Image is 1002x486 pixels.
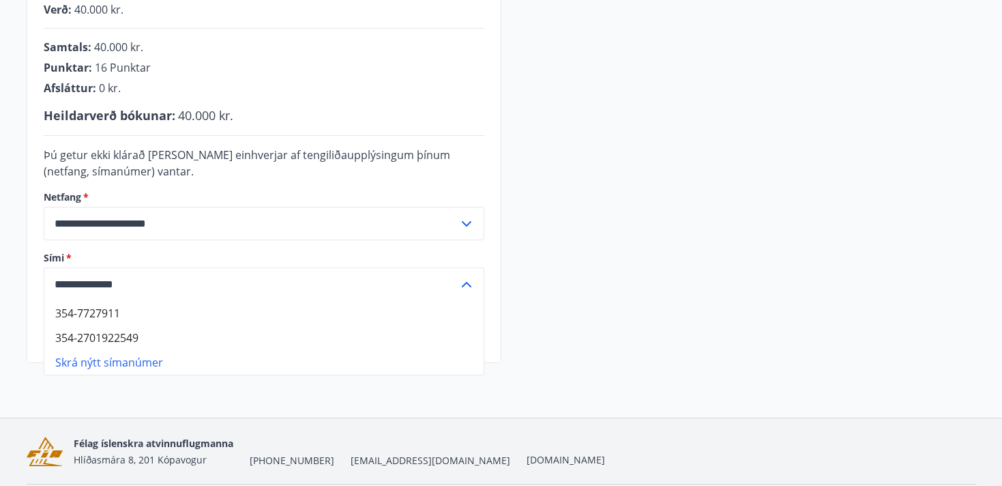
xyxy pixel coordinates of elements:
li: Skrá nýtt símanúmer [44,350,484,375]
a: [DOMAIN_NAME] [527,453,605,466]
span: 40.000 kr. [74,2,123,17]
span: Heildarverð bókunar : [44,107,175,124]
span: Þú getur ekki klárað [PERSON_NAME] einhverjar af tengiliðaupplýsingum þínum (netfang, símanúmer) ... [44,147,450,179]
li: 354-2701922549 [44,326,484,350]
span: Félag íslenskra atvinnuflugmanna [74,437,233,450]
span: 40.000 kr. [94,40,143,55]
li: 354-7727911 [44,301,484,326]
label: Netfang [44,190,484,204]
span: [EMAIL_ADDRESS][DOMAIN_NAME] [351,454,510,468]
span: Verð : [44,2,72,17]
span: Hlíðasmára 8, 201 Kópavogur [74,453,207,466]
span: Afsláttur : [44,81,96,96]
span: [PHONE_NUMBER] [250,454,334,468]
img: FGYwLRsDkrbKU9IF3wjeuKl1ApL8nCcSRU6gK6qq.png [27,437,63,466]
label: Sími [44,251,484,265]
span: 16 Punktar [95,60,151,75]
span: 40.000 kr. [178,107,233,124]
span: Punktar : [44,60,92,75]
span: 0 kr. [99,81,121,96]
span: Samtals : [44,40,91,55]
